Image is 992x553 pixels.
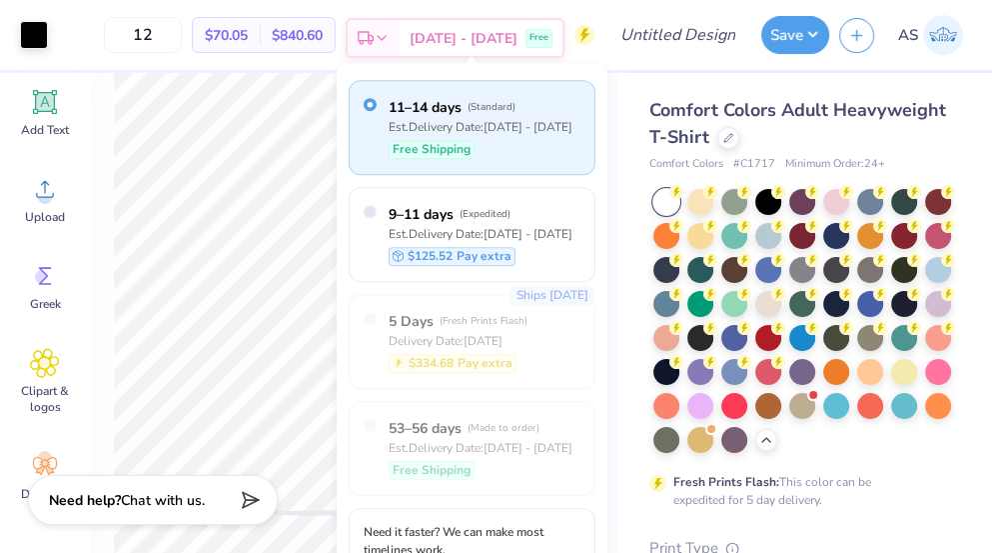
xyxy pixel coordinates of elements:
div: This color can be expedited for 5 day delivery. [673,473,919,509]
span: ( Fresh Prints Flash ) [440,314,527,328]
span: Free Shipping [393,461,471,479]
span: ( Standard ) [468,100,515,114]
span: 5 Days [389,311,434,332]
div: Pay extra [389,247,515,266]
img: Abigail Searfoss [923,15,963,55]
strong: Fresh Prints Flash: [673,474,779,490]
span: Upload [25,209,65,225]
span: Free [529,31,548,45]
span: $840.60 [272,25,323,46]
span: [DATE] - [DATE] [410,28,517,49]
span: ( Made to order ) [468,421,539,435]
span: Add Text [21,122,69,138]
input: Untitled Design [604,15,751,55]
span: $334.68 [409,354,454,372]
span: # C1717 [733,156,775,173]
span: ( Expedited ) [460,207,510,221]
span: 11–14 days [389,97,462,118]
div: Delivery Date: [DATE] [389,332,527,350]
div: Est. Delivery Date: [DATE] - [DATE] [389,118,572,136]
span: 53–56 days [389,418,462,439]
input: – – [104,17,182,53]
span: Decorate [21,486,69,502]
span: Greek [30,296,61,312]
strong: Need help? [49,491,121,510]
span: Comfort Colors [649,156,723,173]
span: Free Shipping [393,140,471,158]
div: Est. Delivery Date: [DATE] - [DATE] [389,225,572,243]
span: $125.52 [408,247,453,265]
span: AS [898,24,918,47]
button: Save [761,16,829,54]
span: Comfort Colors Adult Heavyweight T-Shirt [649,98,946,149]
div: Est. Delivery Date: [DATE] - [DATE] [389,439,572,457]
span: 9–11 days [389,204,454,225]
span: Chat with us. [121,491,205,510]
span: $70.05 [205,25,248,46]
span: Minimum Order: 24 + [785,156,885,173]
span: Clipart & logos [12,383,78,415]
a: AS [889,15,972,55]
div: Pay extra [389,354,516,373]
